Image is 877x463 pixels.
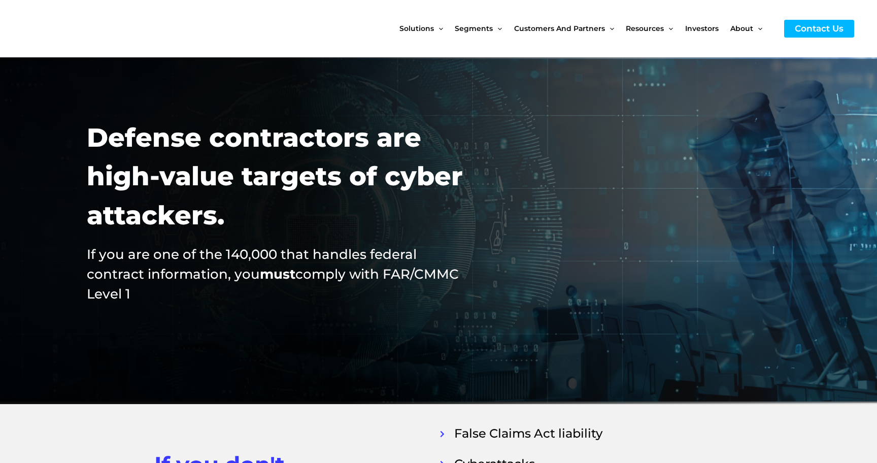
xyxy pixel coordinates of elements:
[87,118,476,235] h2: Defense contractors are high-value targets of cyber attackers.
[399,7,774,50] nav: Site Navigation: New Main Menu
[626,7,664,50] span: Resources
[493,7,502,50] span: Menu Toggle
[434,7,443,50] span: Menu Toggle
[514,7,605,50] span: Customers and Partners
[685,7,719,50] span: Investors
[399,7,434,50] span: Solutions
[730,7,753,50] span: About
[455,7,493,50] span: Segments
[753,7,762,50] span: Menu Toggle
[664,7,673,50] span: Menu Toggle
[605,7,614,50] span: Menu Toggle
[260,266,295,282] b: must
[685,7,730,50] a: Investors
[452,427,602,440] span: False Claims Act liability
[784,20,854,38] a: Contact Us
[87,245,476,304] h2: If you are one of the 140,000 that handles federal contract information, you comply with FAR/CMMC...
[18,8,140,50] img: CyberCatch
